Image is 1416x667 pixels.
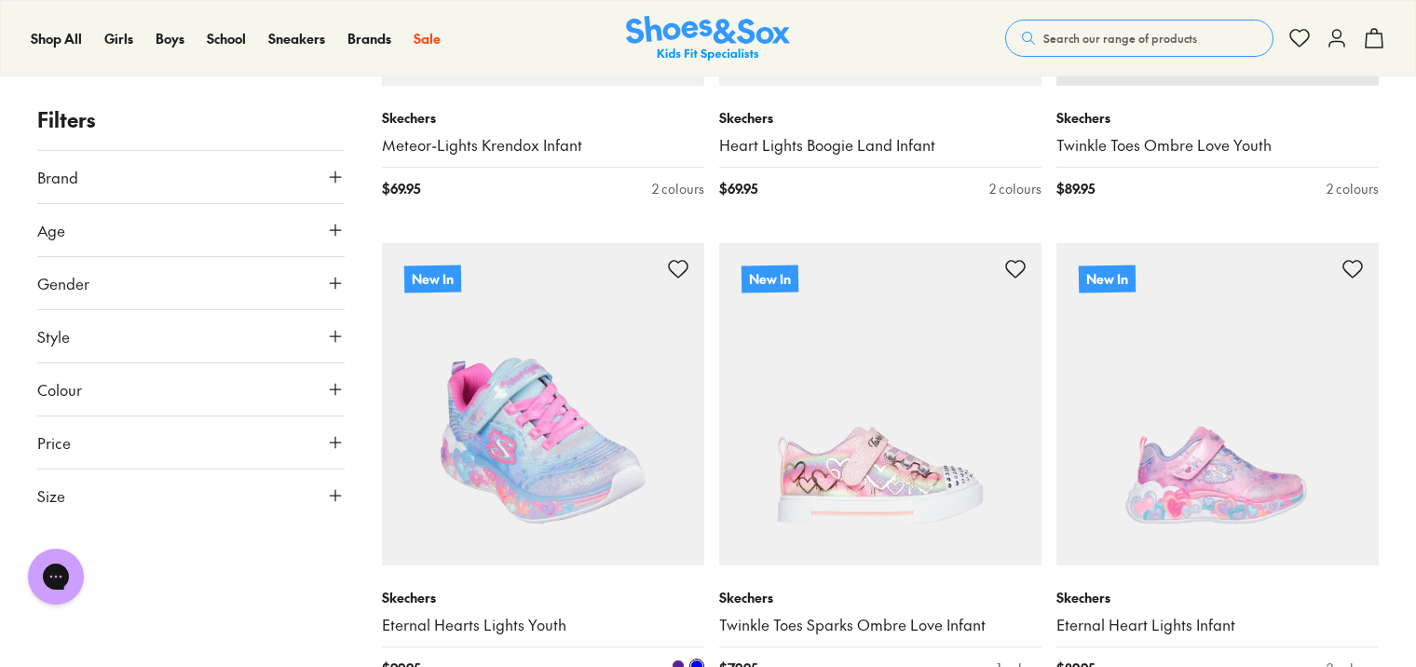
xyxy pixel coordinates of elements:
[37,431,71,454] span: Price
[347,29,391,48] a: Brands
[268,29,325,48] span: Sneakers
[719,108,1042,128] p: Skechers
[37,257,345,309] button: Gender
[404,265,461,293] p: New In
[37,204,345,256] button: Age
[1327,179,1379,198] div: 2 colours
[37,104,345,135] p: Filters
[719,179,757,198] span: $ 69.95
[207,29,246,48] span: School
[382,588,704,607] p: Skechers
[382,135,704,156] a: Meteor-Lights Krendox Infant
[652,179,704,198] div: 2 colours
[719,615,1042,635] a: Twinkle Toes Sparks Ombre Love Infant
[207,29,246,48] a: School
[1079,265,1136,293] p: New In
[382,108,704,128] p: Skechers
[742,265,798,293] p: New In
[156,29,184,48] a: Boys
[1043,30,1197,47] span: Search our range of products
[1056,615,1379,635] a: Eternal Heart Lights Infant
[719,243,1042,565] a: New In
[31,29,82,48] a: Shop All
[719,135,1042,156] a: Heart Lights Boogie Land Infant
[104,29,133,48] span: Girls
[1056,243,1379,565] a: New In
[37,219,65,241] span: Age
[382,179,420,198] span: $ 69.95
[626,16,790,61] a: Shoes & Sox
[37,484,65,507] span: Size
[626,16,790,61] img: SNS_Logo_Responsive.svg
[1056,108,1379,128] p: Skechers
[37,151,345,203] button: Brand
[37,363,345,415] button: Colour
[347,29,391,48] span: Brands
[37,166,78,188] span: Brand
[19,542,93,611] iframe: Gorgias live chat messenger
[268,29,325,48] a: Sneakers
[37,378,82,401] span: Colour
[156,29,184,48] span: Boys
[37,470,345,522] button: Size
[104,29,133,48] a: Girls
[719,588,1042,607] p: Skechers
[1056,135,1379,156] a: Twinkle Toes Ombre Love Youth
[37,310,345,362] button: Style
[382,243,704,565] a: New In
[31,29,82,48] span: Shop All
[37,272,89,294] span: Gender
[37,416,345,469] button: Price
[37,325,70,347] span: Style
[414,29,441,48] span: Sale
[1005,20,1273,57] button: Search our range of products
[989,179,1042,198] div: 2 colours
[1056,179,1095,198] span: $ 89.95
[1056,588,1379,607] p: Skechers
[382,615,704,635] a: Eternal Hearts Lights Youth
[414,29,441,48] a: Sale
